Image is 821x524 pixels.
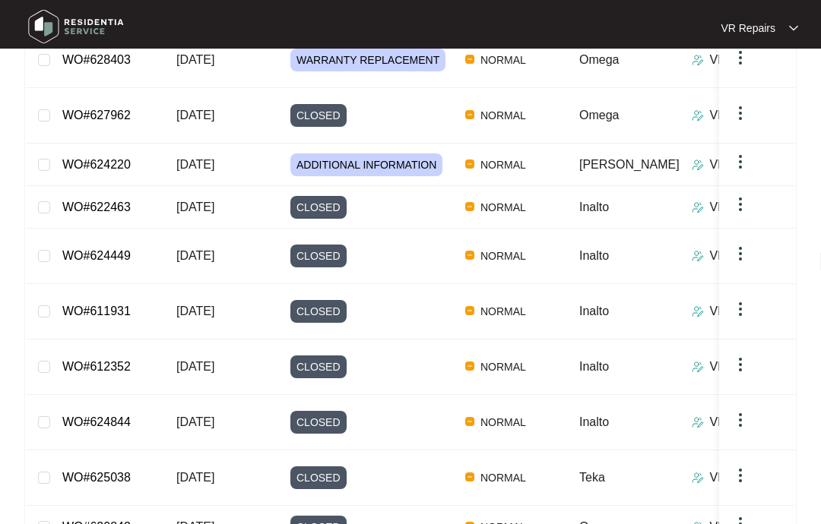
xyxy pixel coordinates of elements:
[579,249,609,262] span: Inalto
[290,104,347,127] span: CLOSED
[579,471,605,484] span: Teka
[692,361,704,373] img: Assigner Icon
[710,156,772,174] p: VR Repairs
[710,413,772,431] p: VR Repairs
[62,158,131,171] a: WO#624220
[710,247,772,265] p: VR Repairs
[290,49,445,71] span: WARRANTY REPLACEMENT
[731,411,750,429] img: dropdown arrow
[692,305,704,317] img: Assigner Icon
[474,156,532,174] span: NORMAL
[290,355,347,378] span: CLOSED
[62,471,131,484] a: WO#625038
[731,153,750,171] img: dropdown arrow
[579,53,619,66] span: Omega
[721,21,775,36] p: VR Repairs
[290,300,347,323] span: CLOSED
[465,472,474,481] img: Vercel Logo
[731,300,750,318] img: dropdown arrow
[474,106,532,125] span: NORMAL
[176,415,214,428] span: [DATE]
[465,417,474,426] img: Vercel Logo
[176,53,214,66] span: [DATE]
[579,360,609,373] span: Inalto
[176,109,214,122] span: [DATE]
[62,109,131,122] a: WO#627962
[62,200,131,213] a: WO#622463
[710,469,772,487] p: VR Repairs
[710,198,772,216] p: VR Repairs
[789,24,798,32] img: dropdown arrow
[290,466,347,489] span: CLOSED
[474,302,532,320] span: NORMAL
[465,306,474,315] img: Vercel Logo
[176,305,214,317] span: [DATE]
[176,200,214,213] span: [DATE]
[62,415,131,428] a: WO#624844
[710,106,772,125] p: VR Repairs
[465,110,474,119] img: Vercel Logo
[692,54,704,66] img: Assigner Icon
[62,249,131,262] a: WO#624449
[579,158,680,171] span: [PERSON_NAME]
[23,4,129,49] img: residentia service logo
[474,51,532,69] span: NORMAL
[731,355,750,374] img: dropdown arrow
[579,415,609,428] span: Inalto
[474,413,532,431] span: NORMAL
[692,109,704,122] img: Assigner Icon
[579,200,609,213] span: Inalto
[731,195,750,213] img: dropdown arrow
[176,249,214,262] span: [DATE]
[692,250,704,262] img: Assigner Icon
[474,358,532,376] span: NORMAL
[465,251,474,260] img: Vercel Logo
[176,360,214,373] span: [DATE]
[474,469,532,487] span: NORMAL
[474,247,532,265] span: NORMAL
[692,472,704,484] img: Assigner Icon
[710,358,772,376] p: VR Repairs
[62,305,131,317] a: WO#611931
[710,51,772,69] p: VR Repairs
[692,201,704,213] img: Assigner Icon
[692,159,704,171] img: Assigner Icon
[579,305,609,317] span: Inalto
[176,158,214,171] span: [DATE]
[465,202,474,211] img: Vercel Logo
[62,53,131,66] a: WO#628403
[731,466,750,485] img: dropdown arrow
[290,411,347,434] span: CLOSED
[579,109,619,122] span: Omega
[692,416,704,428] img: Assigner Icon
[62,360,131,373] a: WO#612352
[731,245,750,263] img: dropdown arrow
[465,361,474,371] img: Vercel Logo
[465,55,474,64] img: Vercel Logo
[731,49,750,67] img: dropdown arrow
[290,245,347,267] span: CLOSED
[474,198,532,216] span: NORMAL
[290,153,442,176] span: ADDITIONAL INFORMATION
[731,104,750,122] img: dropdown arrow
[176,471,214,484] span: [DATE]
[710,302,772,320] p: VR Repairs
[290,196,347,219] span: CLOSED
[465,159,474,169] img: Vercel Logo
